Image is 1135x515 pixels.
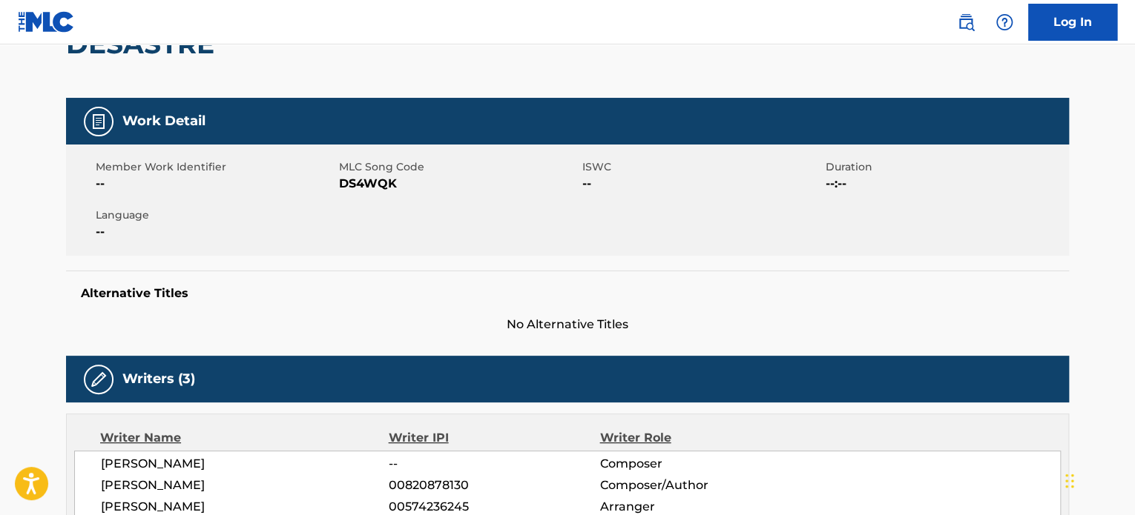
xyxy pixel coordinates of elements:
span: MLC Song Code [339,159,579,175]
span: Member Work Identifier [96,159,335,175]
div: Writer Role [599,429,792,447]
span: Language [96,207,335,223]
span: -- [582,175,822,193]
span: -- [389,455,599,473]
span: --:-- [826,175,1065,193]
iframe: Chat Widget [1061,444,1135,515]
div: Help [990,7,1019,37]
h5: Work Detail [122,113,205,130]
img: Work Detail [90,113,108,130]
span: Composer/Author [599,476,792,494]
div: Writer IPI [389,429,600,447]
img: search [957,13,975,31]
h5: Writers (3) [122,371,195,388]
span: [PERSON_NAME] [101,476,389,494]
span: ISWC [582,159,822,175]
img: Writers [90,371,108,388]
span: Duration [826,159,1065,175]
span: DS4WQK [339,175,579,193]
div: Writer Name [100,429,389,447]
span: 00820878130 [389,476,599,494]
a: Log In [1028,4,1117,41]
img: help [996,13,1013,31]
span: -- [96,223,335,241]
span: -- [96,175,335,193]
span: No Alternative Titles [66,316,1069,333]
div: Drag [1065,459,1074,503]
a: Public Search [951,7,981,37]
span: [PERSON_NAME] [101,455,389,473]
span: Composer [599,455,792,473]
h5: Alternative Titles [81,286,1054,301]
img: MLC Logo [18,11,75,33]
